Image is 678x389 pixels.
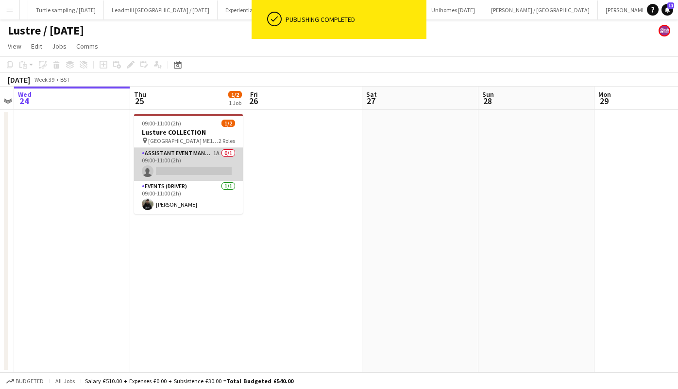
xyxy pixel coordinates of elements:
span: All jobs [53,377,77,385]
span: Comms [76,42,98,51]
div: BST [60,76,70,83]
button: Experiential Drinks / [DATE] [218,0,301,19]
a: View [4,40,25,53]
span: 27 [365,95,377,106]
span: Mon [598,90,611,99]
span: 26 [249,95,258,106]
a: Jobs [48,40,70,53]
a: 11 [661,4,673,16]
div: Salary £510.00 + Expenses £0.00 + Subsistence £30.00 = [85,377,293,385]
span: Total Budgeted £540.00 [226,377,293,385]
span: 09:00-11:00 (2h) [142,120,181,127]
button: Leadmill [GEOGRAPHIC_DATA] / [DATE] [104,0,218,19]
span: Budgeted [16,378,44,385]
span: Edit [31,42,42,51]
button: Budgeted [5,376,45,387]
h1: Lustre / [DATE] [8,23,84,38]
span: 24 [17,95,32,106]
button: Turtle sampling / [DATE] [28,0,104,19]
span: Jobs [52,42,67,51]
span: Fri [250,90,258,99]
a: Edit [27,40,46,53]
span: Sat [366,90,377,99]
div: 1 Job [229,99,241,106]
span: 25 [133,95,146,106]
app-card-role: Assistant Event Manager1A0/109:00-11:00 (2h) [134,148,243,181]
span: 29 [597,95,611,106]
div: [DATE] [8,75,30,85]
app-job-card: 09:00-11:00 (2h)1/2Lusture COLLECTION [GEOGRAPHIC_DATA] ME1 1PX2 RolesAssistant Event Manager1A0/... [134,114,243,214]
span: View [8,42,21,51]
h3: Lusture COLLECTION [134,128,243,137]
button: [PERSON_NAME] / [GEOGRAPHIC_DATA] [483,0,598,19]
span: Week 39 [32,76,56,83]
a: Comms [72,40,102,53]
app-user-avatar: Gosh Promo UK [659,25,670,36]
span: Wed [18,90,32,99]
span: 1/2 [221,120,235,127]
span: 2 Roles [219,137,235,144]
button: Unihomes [DATE] [424,0,483,19]
span: Sun [482,90,494,99]
span: 28 [481,95,494,106]
app-card-role: Events (Driver)1/109:00-11:00 (2h)[PERSON_NAME] [134,181,243,214]
div: Publishing completed [286,15,423,24]
span: Thu [134,90,146,99]
span: [GEOGRAPHIC_DATA] ME1 1PX [148,137,219,144]
span: 1/2 [228,91,242,98]
span: 11 [667,2,674,9]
